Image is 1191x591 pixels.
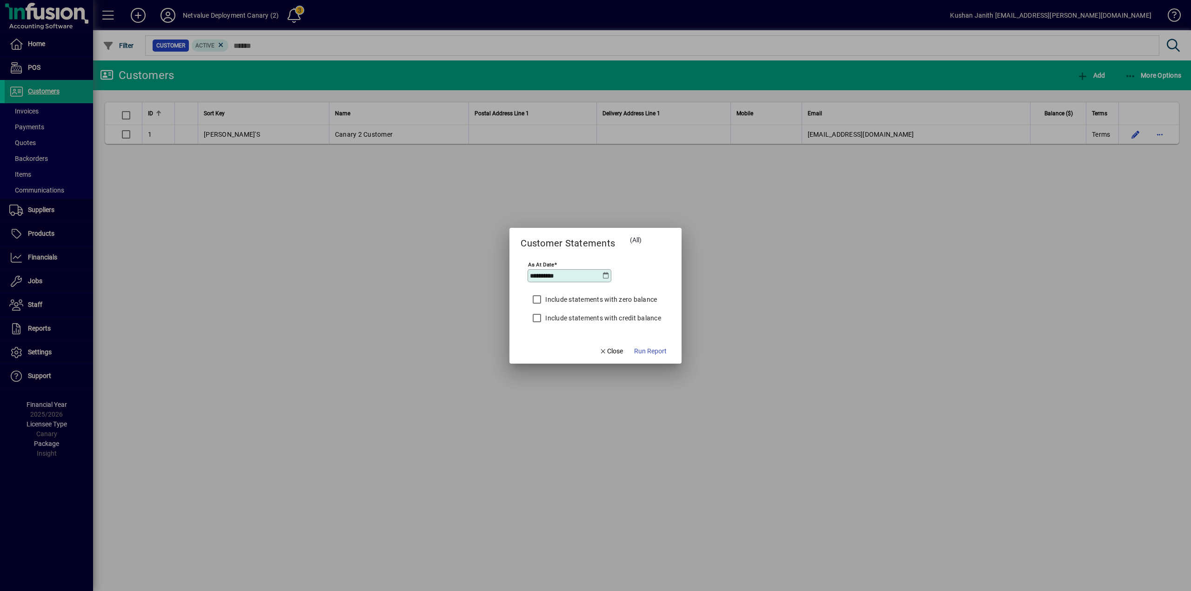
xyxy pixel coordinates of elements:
mat-label: As at Date [528,261,554,267]
button: Close [595,343,627,360]
label: Include statements with zero balance [543,295,657,304]
button: Run Report [630,343,670,360]
h2: Customer Statements [509,228,626,251]
span: (All) [630,236,642,244]
span: Close [599,346,623,356]
label: Include statements with credit balance [543,313,661,323]
span: Run Report [634,346,667,356]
